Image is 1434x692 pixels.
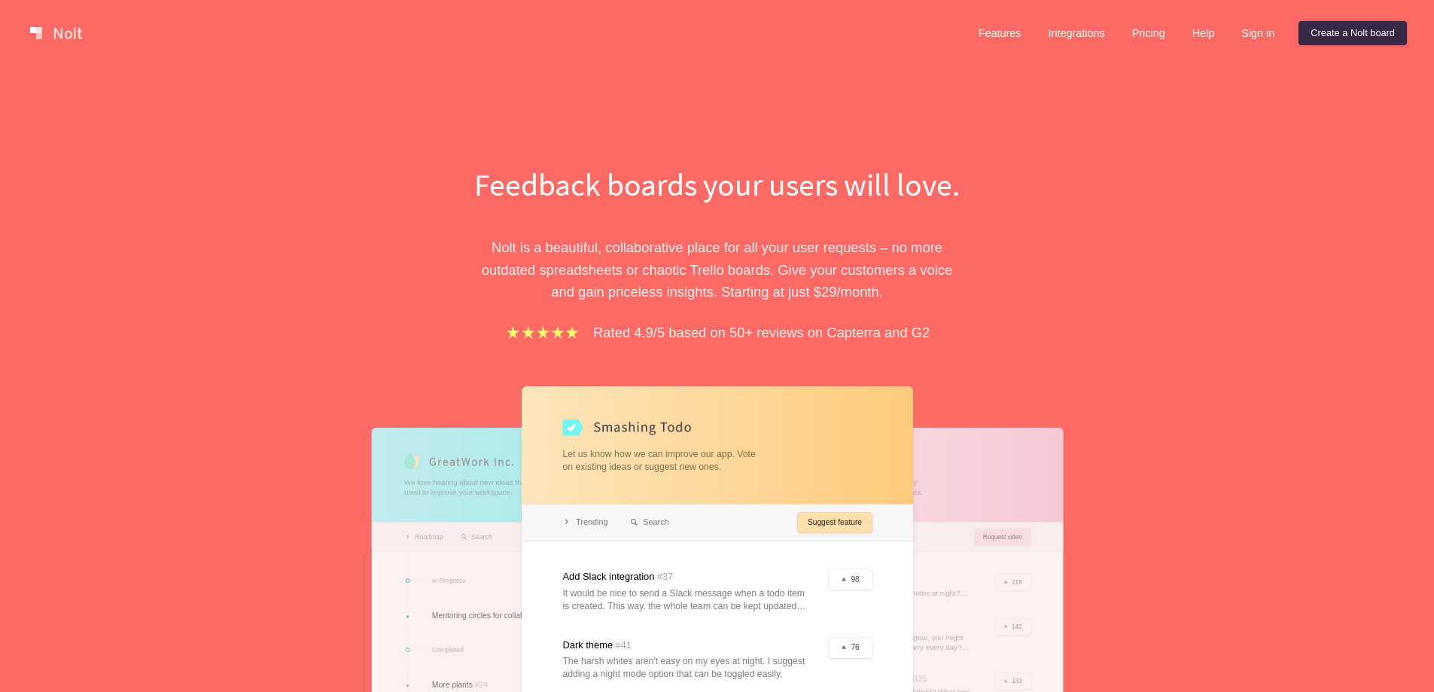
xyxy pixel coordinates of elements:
[1180,21,1227,45] a: Help
[458,163,977,206] h1: Feedback boards your users will love.
[1120,21,1177,45] a: Pricing
[1299,21,1407,45] a: Create a Nolt board
[967,21,1034,45] a: Features
[1229,21,1286,45] a: Sign in
[1036,21,1116,45] a: Integrations
[504,324,581,341] img: stars.b067e34983.png
[593,322,930,343] p: Rated 4.9/5 based on 50+ reviews on Capterra and G2
[458,236,977,303] p: Nolt is a beautiful, collaborative place for all your user requests – no more outdated spreadshee...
